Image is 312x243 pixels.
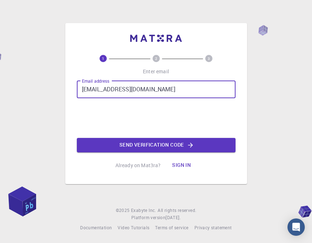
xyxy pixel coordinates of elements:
a: Terms of service [155,224,188,231]
p: Already on Mat3ra? [115,162,161,169]
label: Email address [82,78,109,84]
span: Terms of service [155,225,188,230]
a: Video Tutorials [118,224,149,231]
button: Send verification code [77,138,236,152]
text: 1 [102,56,104,61]
a: Documentation [80,224,112,231]
span: Video Tutorials [118,225,149,230]
a: Privacy statement [194,224,232,231]
span: Exabyte Inc. [131,207,156,213]
p: Enter email [143,68,169,75]
text: 2 [155,56,157,61]
span: Documentation [80,225,112,230]
span: Privacy statement [194,225,232,230]
div: Open Intercom Messenger [287,218,305,236]
a: Exabyte Inc. [131,207,156,214]
a: [DATE]. [166,214,181,221]
span: Platform version [131,214,166,221]
text: 3 [208,56,210,61]
span: [DATE] . [166,214,181,220]
button: Sign in [166,158,197,173]
span: © 2025 [116,207,131,214]
iframe: reCAPTCHA [101,104,211,132]
span: All rights reserved. [158,207,196,214]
